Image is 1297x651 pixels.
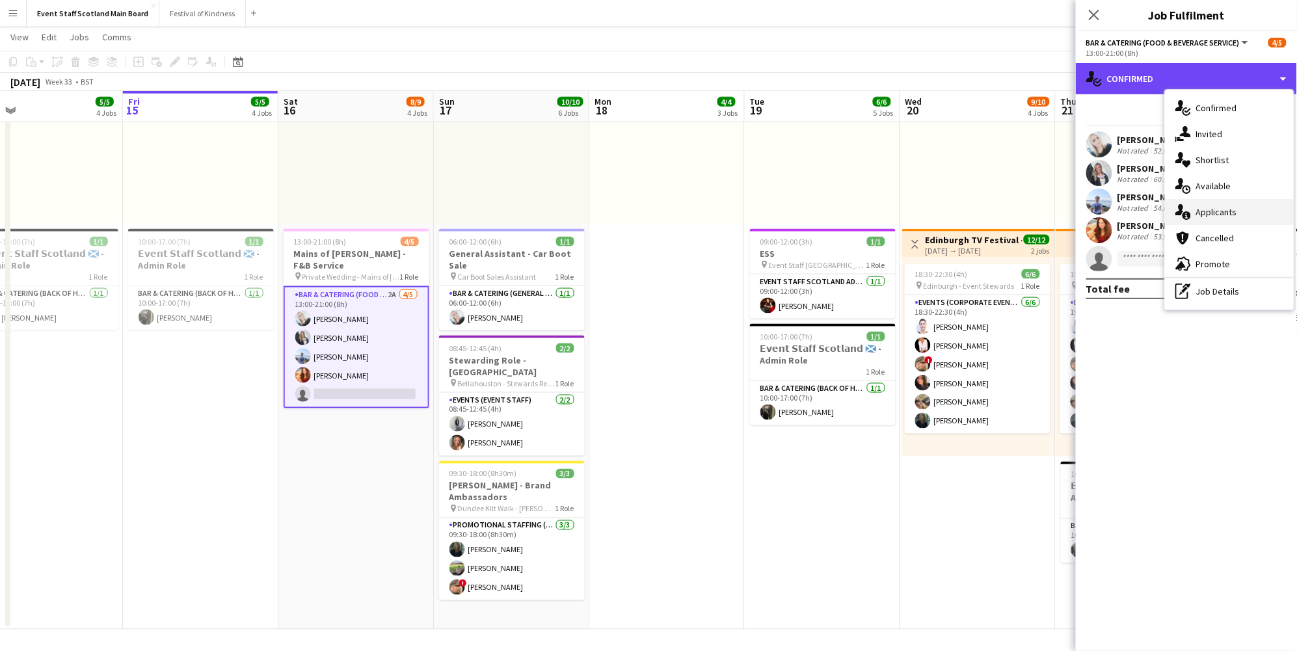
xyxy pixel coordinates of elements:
[1268,38,1287,47] span: 4/5
[1086,282,1130,295] div: Total fee
[557,97,583,107] span: 10/10
[43,77,75,86] span: Week 33
[458,504,555,514] span: Dundee Kilt Walk - [PERSON_NAME]
[874,108,894,118] div: 5 Jobs
[1165,121,1294,147] div: Invited
[245,272,263,282] span: 1 Role
[1086,48,1287,58] div: 13:00-21:00 (8h)
[458,272,537,282] span: Car Boot Sales Assistant
[439,461,585,600] app-job-card: 09:30-18:00 (8h30m)3/3[PERSON_NAME] - Brand Ambassadors Dundee Kilt Walk - [PERSON_NAME]1 RolePro...
[1061,481,1207,504] h3: 𝗘𝘃𝗲𝗻𝘁 𝗦𝘁𝗮𝗳𝗳 𝗦𝗰𝗼𝘁𝗹𝗮𝗻𝗱 🏴󠁧󠁢󠁳󠁣󠁴󠁿 - Admin Role
[555,504,574,514] span: 1 Role
[439,393,585,456] app-card-role: Events (Event Staff)2/208:45-12:45 (4h)[PERSON_NAME][PERSON_NAME]
[284,229,429,408] app-job-card: 13:00-21:00 (8h)4/5Mains of [PERSON_NAME] - F&B Service Private Wedding - Mains of [PERSON_NAME]1...
[284,286,429,408] app-card-role: Bar & Catering (Food & Beverage Service)2A4/513:00-21:00 (8h)[PERSON_NAME][PERSON_NAME][PERSON_NA...
[459,579,467,587] span: !
[1117,203,1151,213] div: Not rated
[449,343,502,353] span: 08:45-12:45 (4h)
[595,96,611,107] span: Mon
[1032,245,1050,256] div: 2 jobs
[102,31,131,43] span: Comms
[439,354,585,378] h3: Stewarding Role - [GEOGRAPHIC_DATA]
[769,260,866,270] span: Event Staff [GEOGRAPHIC_DATA] - ESS
[1151,203,1183,213] div: 54.69mi
[866,367,885,377] span: 1 Role
[867,237,885,246] span: 1/1
[1151,174,1183,184] div: 60.59mi
[407,97,425,107] span: 8/9
[439,480,585,503] h3: [PERSON_NAME] - Brand Ambassadors
[27,1,159,26] button: Event Staff Scotland Main Board
[1086,38,1250,47] button: Bar & Catering (Food & Beverage Service)
[1060,264,1206,434] app-job-card: 19:30-01:30 (6h) (Fri)6/6 Edinburgh - Event Stewards1 RoleEvents (Corporate Event Staff)6/619:30-...
[760,332,813,341] span: 10:00-17:00 (7h)
[1071,269,1138,279] span: 19:30-01:30 (6h) (Fri)
[556,469,574,479] span: 3/3
[1117,146,1151,155] div: Not rated
[1086,38,1240,47] span: Bar & Catering (Food & Beverage Service)
[128,248,274,271] h3: 𝗘𝘃𝗲𝗻𝘁 𝗦𝘁𝗮𝗳𝗳 𝗦𝗰𝗼𝘁𝗹𝗮𝗻𝗱 🏴󠁧󠁢󠁳󠁣󠁴󠁿 - Admin Role
[439,286,585,330] app-card-role: Bar & Catering (General Assistant Staff)1/106:00-12:00 (6h)[PERSON_NAME]
[284,248,429,271] h3: Mains of [PERSON_NAME] - F&B Service
[64,29,94,46] a: Jobs
[1028,108,1049,118] div: 4 Jobs
[1059,103,1077,118] span: 21
[1076,7,1297,23] h3: Job Fulfilment
[717,97,736,107] span: 4/4
[294,237,347,246] span: 13:00-21:00 (8h)
[1061,96,1077,107] span: Thu
[10,31,29,43] span: View
[128,286,274,330] app-card-role: Bar & Catering (Back of House)1/110:00-17:00 (7h)[PERSON_NAME]
[70,31,89,43] span: Jobs
[1165,278,1294,304] div: Job Details
[925,356,933,364] span: !
[90,237,108,246] span: 1/1
[750,229,896,319] app-job-card: 09:00-12:00 (3h)1/1ESS Event Staff [GEOGRAPHIC_DATA] - ESS1 RoleEVENT STAFF SCOTLAND ADMIN ROLE1/...
[96,97,114,107] span: 5/5
[750,248,896,259] h3: ESS
[159,1,246,26] button: Festival of Kindness
[1021,281,1040,291] span: 1 Role
[1028,97,1050,107] span: 9/10
[251,97,269,107] span: 5/5
[128,229,274,330] app-job-card: 10:00-17:00 (7h)1/1𝗘𝘃𝗲𝗻𝘁 𝗦𝘁𝗮𝗳𝗳 𝗦𝗰𝗼𝘁𝗹𝗮𝗻𝗱 🏴󠁧󠁢󠁳󠁣󠁴󠁿 - Admin Role1 RoleBar & Catering (Back of House)1...
[1117,220,1198,232] div: [PERSON_NAME]
[1076,63,1297,94] div: Confirmed
[750,274,896,319] app-card-role: EVENT STAFF SCOTLAND ADMIN ROLE1/109:00-12:00 (3h)[PERSON_NAME]
[926,234,1023,246] h3: Edinburgh TV Festival - Event Stewards
[449,237,502,246] span: 06:00-12:00 (6h)
[36,29,62,46] a: Edit
[926,246,1023,256] div: [DATE] → [DATE]
[407,108,427,118] div: 4 Jobs
[400,272,419,282] span: 1 Role
[42,31,57,43] span: Edit
[866,260,885,270] span: 1 Role
[1165,95,1294,121] div: Confirmed
[10,75,40,88] div: [DATE]
[873,97,891,107] span: 6/6
[458,379,555,388] span: Bellahouston - Stewards Required For Antique Fair
[750,343,896,366] h3: 𝗘𝘃𝗲𝗻𝘁 𝗦𝘁𝗮𝗳𝗳 𝗦𝗰𝗼𝘁𝗹𝗮𝗻𝗱 🏴󠁧󠁢󠁳󠁣󠁴󠁿 - Admin Role
[905,295,1050,434] app-card-role: Events (Corporate Event Staff)6/618:30-22:30 (4h)[PERSON_NAME][PERSON_NAME]![PERSON_NAME][PERSON_...
[1151,146,1183,155] div: 52.69mi
[750,96,765,107] span: Tue
[1165,173,1294,199] div: Available
[439,229,585,330] app-job-card: 06:00-12:00 (6h)1/1General Assistant - Car Boot Sale Car Boot Sales Assistant1 RoleBar & Catering...
[437,103,455,118] span: 17
[128,96,140,107] span: Fri
[282,103,298,118] span: 16
[97,29,137,46] a: Comms
[555,272,574,282] span: 1 Role
[401,237,419,246] span: 4/5
[439,248,585,271] h3: General Assistant - Car Boot Sale
[905,264,1050,434] div: 18:30-22:30 (4h)6/6 Edinburgh - Event Stewards1 RoleEvents (Corporate Event Staff)6/618:30-22:30 ...
[449,469,517,479] span: 09:30-18:00 (8h30m)
[750,381,896,425] app-card-role: Bar & Catering (Back of House)1/110:00-17:00 (7h)[PERSON_NAME]
[439,96,455,107] span: Sun
[555,379,574,388] span: 1 Role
